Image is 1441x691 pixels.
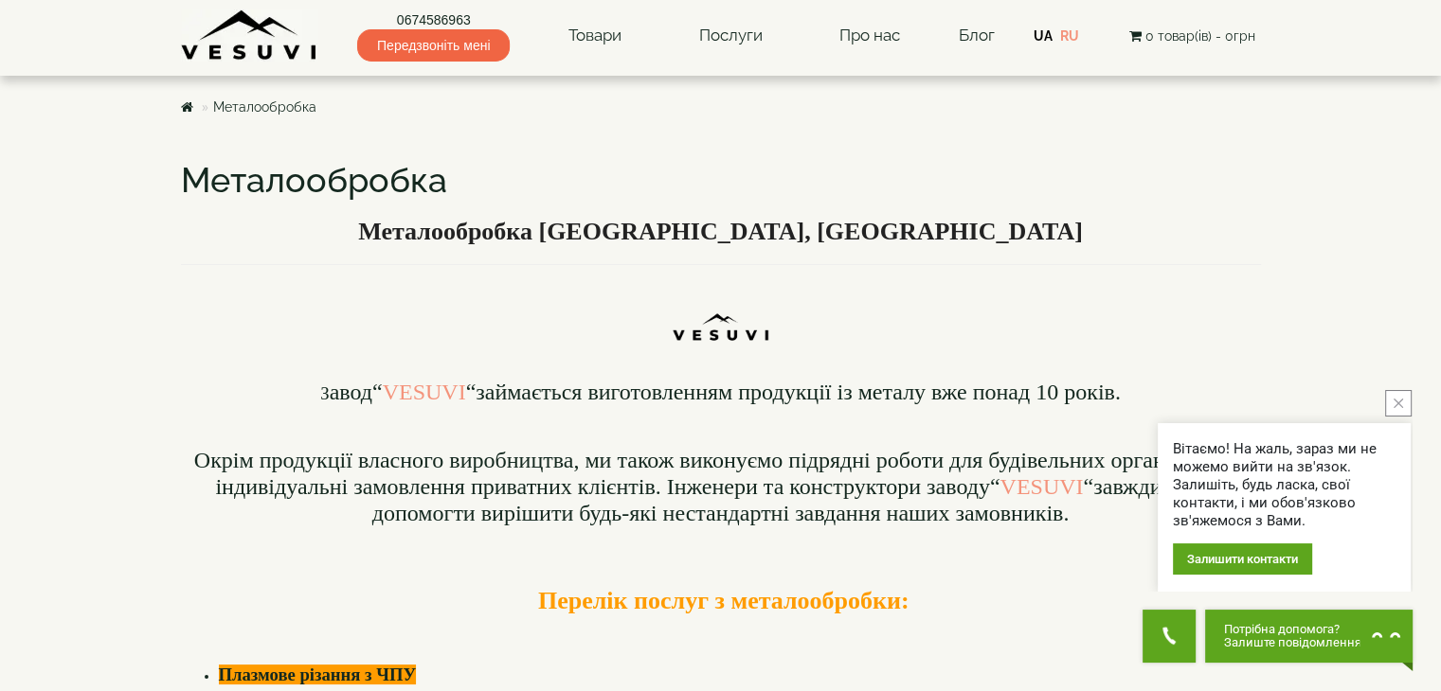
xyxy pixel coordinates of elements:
font: авод займається виготовленням продукції із металу вже понад 10 років. [330,380,1121,404]
a: Про нас [820,14,919,58]
span: Окрім продукції власного виробництва, ми також виконуємо підрядні роботи для будівельних організа... [194,448,1247,499]
a: VESUVI [383,380,466,404]
a: Товари [549,14,640,58]
span: 0 товар(ів) - 0грн [1144,28,1254,44]
a: VESUVI [1000,474,1083,499]
a: Послуги [679,14,781,58]
b: Металообробка [GEOGRAPHIC_DATA], [GEOGRAPHIC_DATA] [358,218,1083,245]
a: Блог [958,26,994,44]
a: RU [1060,28,1079,44]
span: “ [990,474,1000,499]
img: Ttn5pm9uIKLcKgZrI-DPJtyXM-1-CpJTlstn2ZXthDzrWzHqWzIXq4ZS7qPkPFVaBoA4GitRGAHsRZshv0hWB0BnCPS-8PrHC... [668,275,773,353]
div: Вітаємо! На жаль, зараз ми не можемо вийти на зв'язок. Залишіть, будь ласка, свої контакти, і ми ... [1173,440,1396,530]
h1: Металообробка [181,162,1261,200]
font: З [320,383,329,403]
button: 0 товар(ів) - 0грн [1123,26,1260,46]
a: UA [1034,28,1053,44]
a: Металообробка [213,99,316,115]
span: “ [466,380,477,404]
a: 0674586963 [357,10,510,29]
button: Get Call button [1143,610,1196,663]
b: Плазмове різання з ЧПУ [219,664,417,684]
img: Завод VESUVI [181,9,318,62]
button: close button [1385,390,1412,416]
div: Залишити контакти [1173,543,1312,575]
span: “ [372,380,383,404]
span: Потрібна допомога? [1224,623,1361,636]
span: “ [1083,474,1093,499]
font: завжди готові допомогти вирішити будь-які нестандартні завдання наших замовників. [194,448,1247,524]
button: Chat button [1205,610,1413,663]
span: Передзвоніть мені [357,29,510,62]
b: Перелік послуг з металообробки: [538,587,910,614]
span: Залиште повідомлення [1224,636,1361,649]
